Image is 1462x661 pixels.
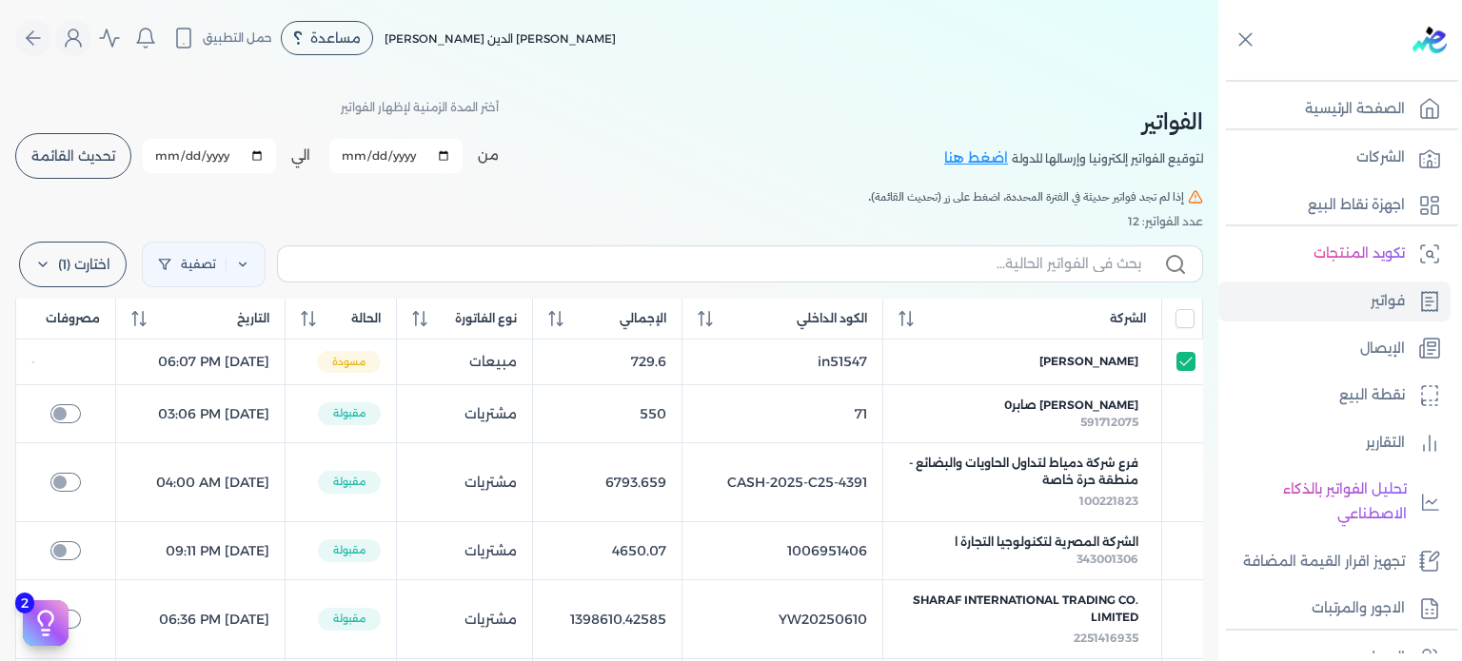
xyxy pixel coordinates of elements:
[1218,234,1451,274] a: تكويد المنتجات
[797,310,867,327] span: الكود الداخلي
[1312,596,1405,621] p: الاجور والمرتبات
[1080,415,1138,429] span: 591712075
[397,339,533,385] td: مبيعات
[1371,289,1405,314] p: فواتير
[203,29,272,47] span: حمل التطبيق
[1218,470,1451,534] a: تحليل الفواتير بالذكاء الاصطناعي
[620,310,666,327] span: الإجمالي
[142,242,266,287] a: تصفية
[1339,383,1405,408] p: نقطة البيع
[1218,185,1451,225] a: اجهزة نقاط البيع
[1243,550,1405,574] p: تجهيز اقرار القيمة المضافة
[168,22,277,54] button: حمل التطبيق
[1110,310,1146,327] span: الشركة
[1074,631,1138,645] span: 2251416935
[1308,193,1405,218] p: اجهزة نقاط البيع
[15,213,1203,230] div: عدد الفواتير: 12
[1314,242,1405,266] p: تكويد المنتجات
[31,355,100,370] div: -
[1218,89,1451,129] a: الصفحة الرئيسية
[15,133,131,179] button: تحديث القائمة
[1360,337,1405,361] p: الإيصال
[533,339,682,385] td: 729.6
[237,310,269,327] span: التاريخ
[868,188,1184,205] span: إذا لم تجد فواتير حديثة في الفترة المحددة، اضغط على زر (تحديث القائمة).
[1218,282,1451,321] a: فواتير
[310,31,361,45] span: مساعدة
[906,455,1138,489] span: فرع شركة دمياط لتداول الحاويات والبضائع - منطقة حرة خاصة
[1218,423,1451,463] a: التقارير
[906,592,1138,626] span: SHARAF INTERNATIONAL TRADING CO. LIMITED
[682,339,883,385] td: in51547
[351,310,381,327] span: الحالة
[15,593,34,613] span: 2
[1218,138,1451,178] a: الشركات
[1305,97,1405,122] p: الصفحة الرئيسية
[291,146,310,165] label: الي
[385,31,616,46] span: [PERSON_NAME] الدين [PERSON_NAME]
[1004,397,1138,414] span: [PERSON_NAME] صابر0
[341,95,499,120] p: أختر المدة الزمنية لإظهار الفواتير
[46,310,100,327] span: مصروفات
[1366,431,1405,456] p: التقارير
[1218,589,1451,629] a: الاجور والمرتبات
[1077,552,1138,566] span: 343001306
[116,339,286,385] td: [DATE] 06:07 PM
[317,351,381,374] span: مسودة
[1039,353,1138,370] span: [PERSON_NAME]
[1218,376,1451,416] a: نقطة البيع
[955,534,1138,551] span: الشركة المصرية لتكنولوجيا التجارة ا
[1228,477,1407,526] p: تحليل الفواتير بالذكاء الاصطناعي
[281,21,373,55] div: مساعدة
[1413,27,1447,53] img: logo
[1356,146,1405,170] p: الشركات
[23,600,69,646] button: 2
[1079,494,1138,508] span: 100221823
[19,242,127,287] label: اختارت (1)
[293,254,1141,274] input: بحث في الفواتير الحالية...
[1012,146,1203,171] p: لتوقيع الفواتير إلكترونيا وإرسالها للدولة
[31,149,115,163] span: تحديث القائمة
[944,148,1012,169] a: اضغط هنا
[478,146,499,165] label: من
[1218,542,1451,582] a: تجهيز اقرار القيمة المضافة
[455,310,517,327] span: نوع الفاتورة
[1218,329,1451,369] a: الإيصال
[944,105,1203,139] h2: الفواتير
